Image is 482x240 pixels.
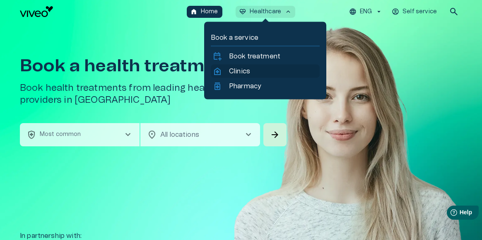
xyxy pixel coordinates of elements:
img: Viveo logo [20,6,53,17]
span: keyboard_arrow_up [284,8,292,15]
a: Navigate to homepage [20,6,183,17]
a: calendar_add_onBook treatment [212,51,318,61]
a: home_healthClinics [212,66,318,76]
button: Self service [390,6,439,18]
span: ecg_heart [239,8,246,15]
span: home [190,8,198,15]
a: medicationPharmacy [212,81,318,91]
span: home_health [212,66,222,76]
span: chevron_right [243,130,253,140]
p: Home [201,7,218,16]
span: health_and_safety [27,130,36,140]
p: Most common [40,130,81,139]
button: open search modal [446,3,462,20]
button: ENG [348,6,384,18]
span: location_on [147,130,157,140]
button: ecg_heartHealthcarekeyboard_arrow_up [236,6,296,18]
span: arrow_forward [270,130,280,140]
span: chevron_right [123,130,133,140]
p: Healthcare [250,7,282,16]
span: search [449,7,459,17]
p: Clinics [229,66,250,76]
p: Pharmacy [229,81,261,91]
button: homeHome [187,6,222,18]
iframe: Help widget launcher [417,202,482,225]
h1: Book a health treatment [20,56,288,75]
span: calendar_add_on [212,51,222,61]
p: Book a service [211,33,320,43]
p: Self service [402,7,437,16]
p: Book treatment [229,51,280,61]
h5: Book health treatments from leading health service providers in [GEOGRAPHIC_DATA] [20,82,288,107]
button: health_and_safetyMost commonchevron_right [20,123,140,146]
span: medication [212,81,222,91]
p: All locations [160,130,230,140]
button: Search [263,123,287,146]
p: ENG [360,7,372,16]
